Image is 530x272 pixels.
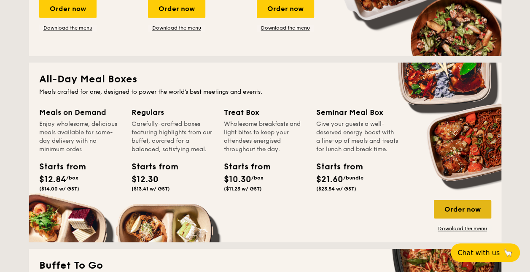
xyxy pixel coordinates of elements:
[132,120,214,154] div: Carefully-crafted boxes featuring highlights from our buffet, curated for a balanced, satisfying ...
[451,243,520,262] button: Chat with us🦙
[316,174,343,185] span: $21.60
[39,186,79,192] span: ($14.00 w/ GST)
[66,175,78,181] span: /box
[224,186,262,192] span: ($11.23 w/ GST)
[39,73,491,86] h2: All-Day Meal Boxes
[434,200,491,218] div: Order now
[503,248,513,258] span: 🦙
[434,225,491,232] a: Download the menu
[316,120,398,154] div: Give your guests a well-deserved energy boost with a line-up of meals and treats for lunch and br...
[224,160,262,173] div: Starts from
[132,106,214,118] div: Regulars
[148,24,205,31] a: Download the menu
[39,106,121,118] div: Meals on Demand
[251,175,264,181] span: /box
[257,24,314,31] a: Download the menu
[343,175,363,181] span: /bundle
[39,174,66,185] span: $12.84
[316,160,354,173] div: Starts from
[39,160,77,173] div: Starts from
[224,106,306,118] div: Treat Box
[316,186,356,192] span: ($23.54 w/ GST)
[132,174,159,185] span: $12.30
[39,120,121,154] div: Enjoy wholesome, delicious meals available for same-day delivery with no minimum order.
[457,249,500,257] span: Chat with us
[316,106,398,118] div: Seminar Meal Box
[132,160,169,173] div: Starts from
[132,186,170,192] span: ($13.41 w/ GST)
[39,24,97,31] a: Download the menu
[224,120,306,154] div: Wholesome breakfasts and light bites to keep your attendees energised throughout the day.
[39,88,491,96] div: Meals crafted for one, designed to power the world's best meetings and events.
[224,174,251,185] span: $10.30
